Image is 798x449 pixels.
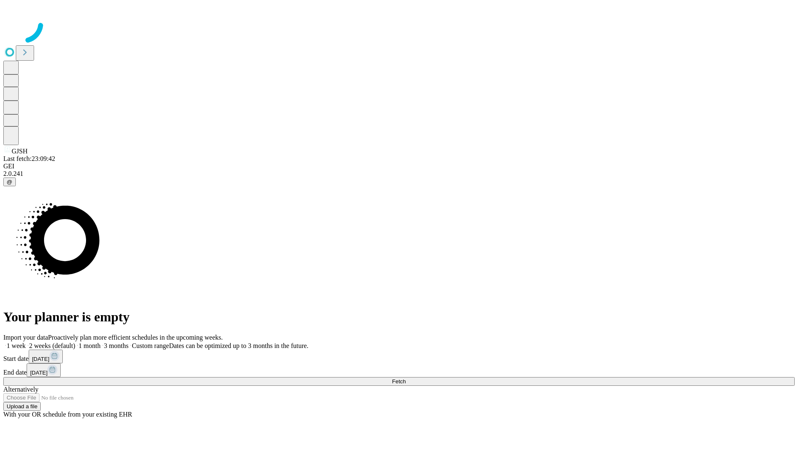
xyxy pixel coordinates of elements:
[32,356,49,362] span: [DATE]
[392,378,406,385] span: Fetch
[7,342,26,349] span: 1 week
[3,334,48,341] span: Import your data
[3,170,795,178] div: 2.0.241
[132,342,169,349] span: Custom range
[3,411,132,418] span: With your OR schedule from your existing EHR
[3,163,795,170] div: GEI
[7,179,12,185] span: @
[3,309,795,325] h1: Your planner is empty
[12,148,27,155] span: GJSH
[30,370,47,376] span: [DATE]
[3,363,795,377] div: End date
[3,155,55,162] span: Last fetch: 23:09:42
[104,342,128,349] span: 3 months
[3,350,795,363] div: Start date
[169,342,308,349] span: Dates can be optimized up to 3 months in the future.
[79,342,101,349] span: 1 month
[3,402,41,411] button: Upload a file
[3,377,795,386] button: Fetch
[3,386,38,393] span: Alternatively
[3,178,16,186] button: @
[29,342,75,349] span: 2 weeks (default)
[48,334,223,341] span: Proactively plan more efficient schedules in the upcoming weeks.
[27,363,61,377] button: [DATE]
[29,350,63,363] button: [DATE]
